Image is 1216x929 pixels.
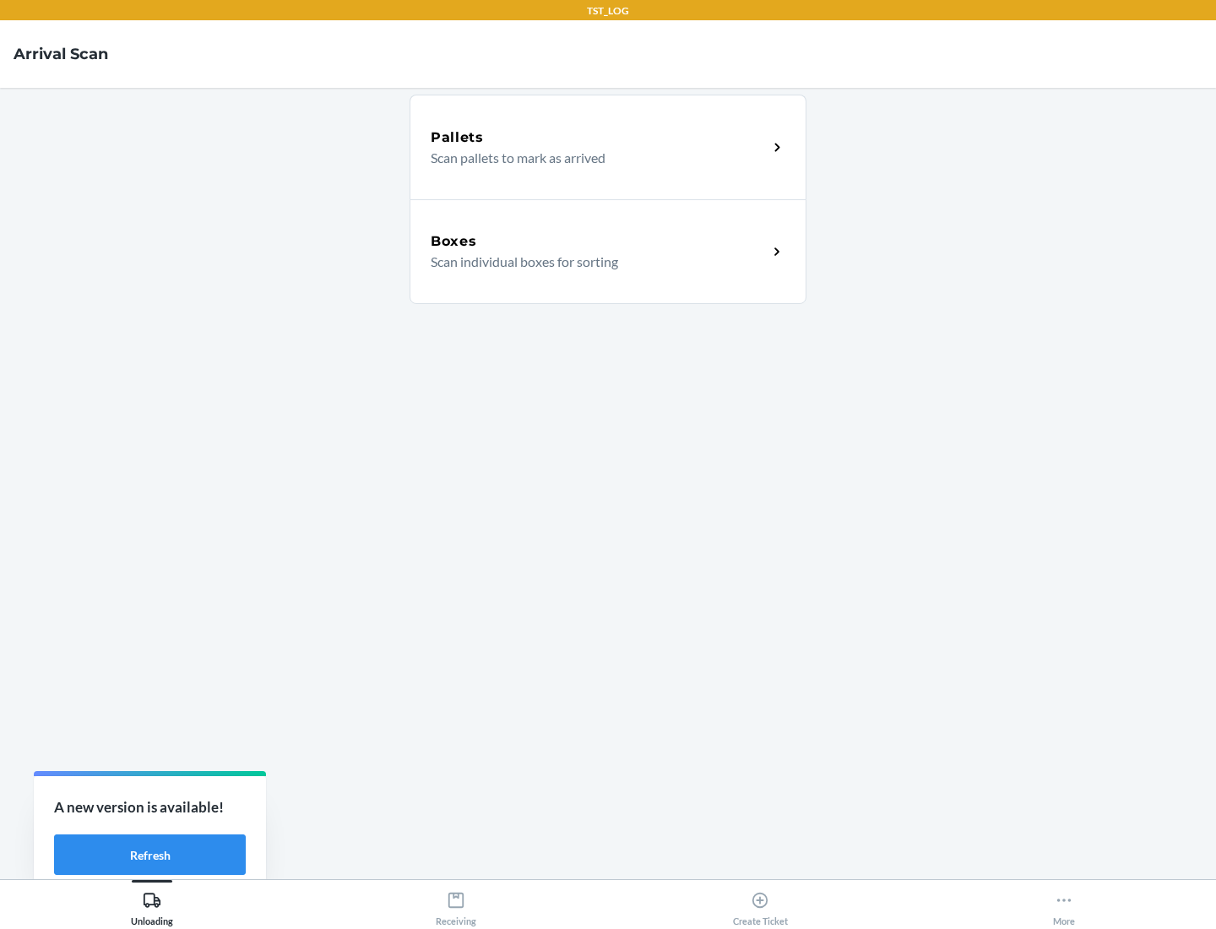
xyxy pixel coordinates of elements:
p: Scan individual boxes for sorting [431,252,754,272]
p: TST_LOG [587,3,629,19]
p: A new version is available! [54,796,246,818]
button: Receiving [304,880,608,926]
button: Refresh [54,834,246,875]
div: Receiving [436,884,476,926]
div: Unloading [131,884,173,926]
h5: Pallets [431,128,484,148]
a: PalletsScan pallets to mark as arrived [410,95,806,199]
h5: Boxes [431,231,477,252]
a: BoxesScan individual boxes for sorting [410,199,806,304]
button: More [912,880,1216,926]
div: More [1053,884,1075,926]
div: Create Ticket [733,884,788,926]
p: Scan pallets to mark as arrived [431,148,754,168]
button: Create Ticket [608,880,912,926]
h4: Arrival Scan [14,43,108,65]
